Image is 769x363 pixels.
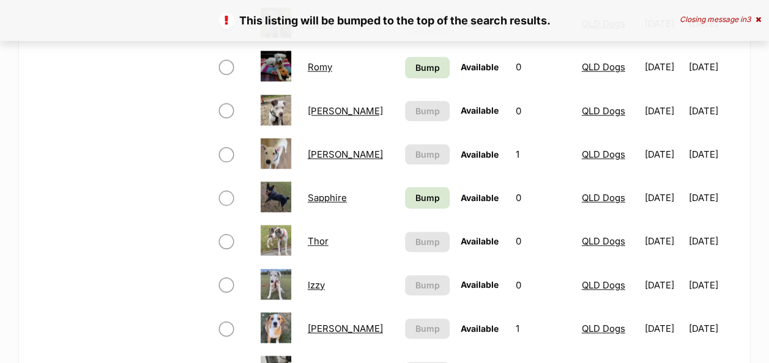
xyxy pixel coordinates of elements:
[415,279,440,291] span: Bump
[415,148,440,161] span: Bump
[680,15,761,24] div: Closing message in
[308,235,329,247] a: Thor
[405,318,449,339] button: Bump
[461,323,499,334] span: Available
[415,61,440,74] span: Bump
[511,264,575,306] td: 0
[405,57,449,78] a: Bump
[582,61,625,73] a: QLD Dogs
[639,264,687,306] td: [DATE]
[689,307,737,350] td: [DATE]
[689,177,737,219] td: [DATE]
[511,90,575,132] td: 0
[511,307,575,350] td: 1
[746,15,751,24] span: 3
[689,264,737,306] td: [DATE]
[639,46,687,88] td: [DATE]
[689,90,737,132] td: [DATE]
[415,322,440,335] span: Bump
[415,235,440,248] span: Bump
[405,187,449,208] a: Bump
[308,192,347,204] a: Sapphire
[639,220,687,262] td: [DATE]
[582,235,625,247] a: QLD Dogs
[461,62,499,72] span: Available
[405,275,449,295] button: Bump
[308,105,383,117] a: [PERSON_NAME]
[511,46,575,88] td: 0
[461,236,499,246] span: Available
[689,133,737,175] td: [DATE]
[405,101,449,121] button: Bump
[308,279,325,291] a: Izzy
[582,148,625,160] a: QLD Dogs
[582,192,625,204] a: QLD Dogs
[639,177,687,219] td: [DATE]
[415,105,440,117] span: Bump
[689,46,737,88] td: [DATE]
[582,105,625,117] a: QLD Dogs
[511,177,575,219] td: 0
[689,220,737,262] td: [DATE]
[415,191,440,204] span: Bump
[639,133,687,175] td: [DATE]
[511,133,575,175] td: 1
[639,307,687,350] td: [DATE]
[308,61,332,73] a: Romy
[461,279,499,290] span: Available
[582,279,625,291] a: QLD Dogs
[511,220,575,262] td: 0
[461,149,499,159] span: Available
[308,148,383,160] a: [PERSON_NAME]
[639,90,687,132] td: [DATE]
[308,323,383,334] a: [PERSON_NAME]
[582,323,625,334] a: QLD Dogs
[405,232,449,252] button: Bump
[461,105,499,116] span: Available
[405,144,449,164] button: Bump
[461,193,499,203] span: Available
[12,12,757,29] p: This listing will be bumped to the top of the search results.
